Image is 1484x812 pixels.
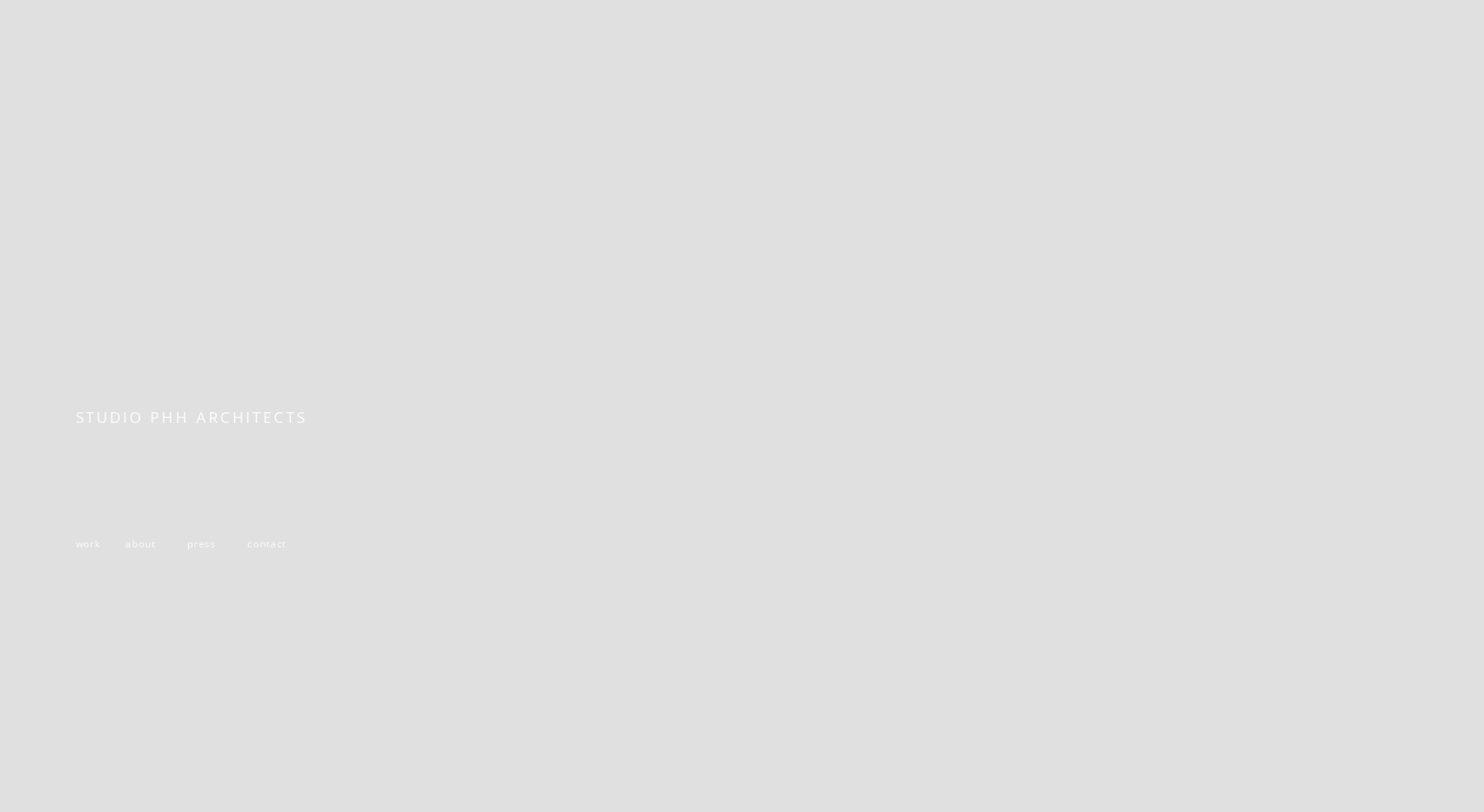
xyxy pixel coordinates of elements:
[76,537,101,550] a: work
[247,537,286,550] a: contact
[187,537,216,550] a: press
[125,537,155,550] a: about
[76,406,308,427] span: STUDIO PHH ARCHITECTS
